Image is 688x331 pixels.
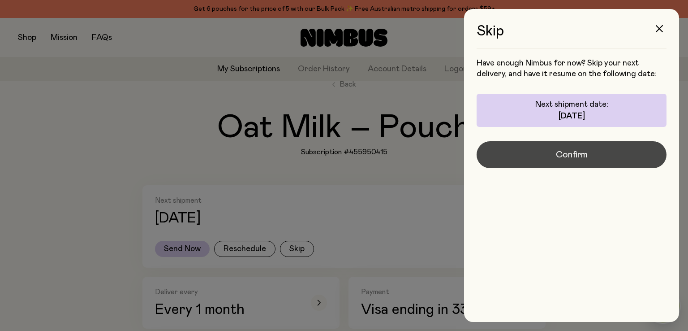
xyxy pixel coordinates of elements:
button: Confirm [477,141,666,168]
h3: Skip [477,23,666,49]
p: Have enough Nimbus for now? Skip your next delivery, and have it resume on the following date: [477,58,666,79]
p: [DATE] [559,111,585,122]
p: Next shipment date: [535,99,608,110]
span: Confirm [556,148,588,161]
